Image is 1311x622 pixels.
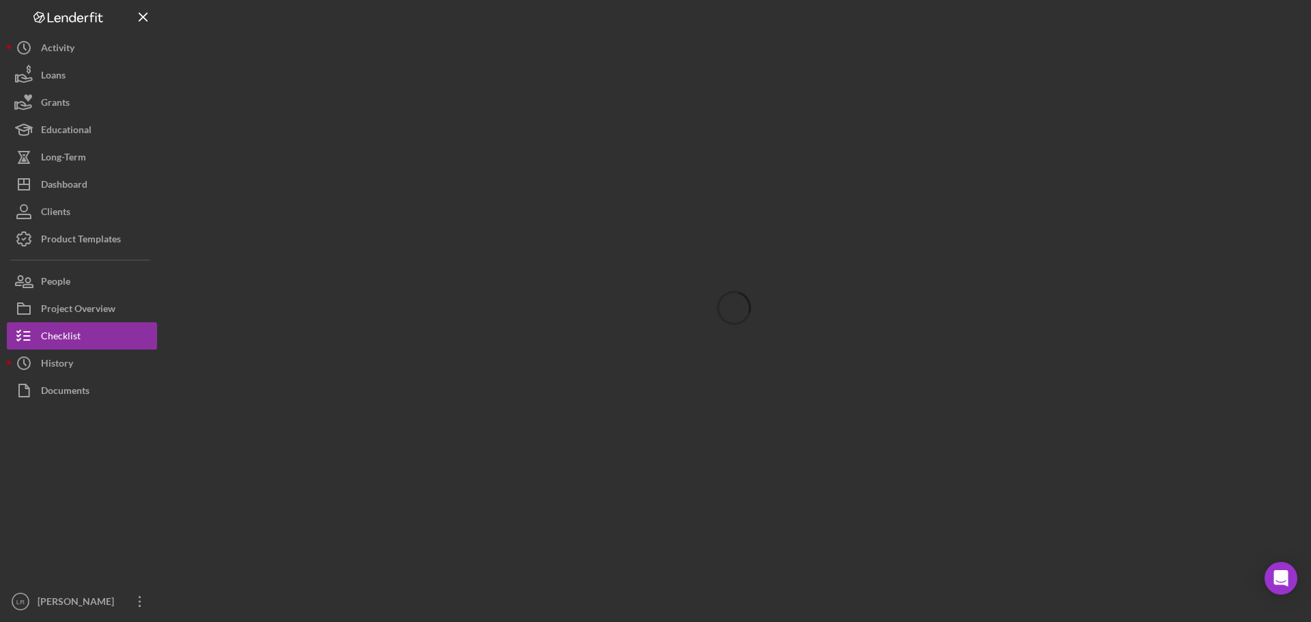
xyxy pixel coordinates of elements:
div: [PERSON_NAME] [34,588,123,619]
div: Documents [41,377,89,408]
div: Educational [41,116,91,147]
button: LR[PERSON_NAME] [7,588,157,615]
div: Activity [41,34,74,65]
div: Open Intercom Messenger [1265,562,1297,595]
button: Product Templates [7,225,157,253]
div: Grants [41,89,70,119]
div: Loans [41,61,66,92]
div: Checklist [41,322,81,353]
div: Product Templates [41,225,121,256]
button: Checklist [7,322,157,350]
button: Activity [7,34,157,61]
div: Clients [41,198,70,229]
div: History [41,350,73,380]
button: Educational [7,116,157,143]
button: Project Overview [7,295,157,322]
button: Dashboard [7,171,157,198]
button: People [7,268,157,295]
button: Documents [7,377,157,404]
button: Clients [7,198,157,225]
div: Dashboard [41,171,87,201]
div: Project Overview [41,295,115,326]
div: People [41,268,70,298]
div: Long-Term [41,143,86,174]
text: LR [16,598,25,606]
button: Loans [7,61,157,89]
button: Long-Term [7,143,157,171]
button: Grants [7,89,157,116]
button: History [7,350,157,377]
